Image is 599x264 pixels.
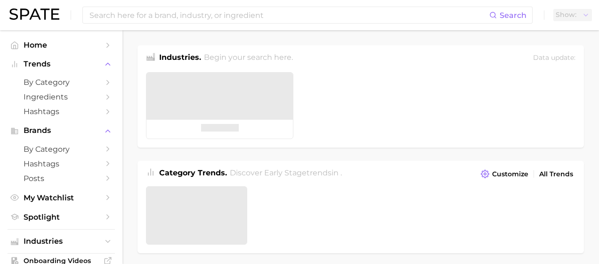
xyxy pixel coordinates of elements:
a: Spotlight [8,210,115,224]
div: Data update: [533,52,575,65]
h2: Begin your search here. [204,52,293,65]
span: Ingredients [24,92,99,101]
span: Show [556,12,576,17]
a: Home [8,38,115,52]
a: Ingredients [8,90,115,104]
span: My Watchlist [24,193,99,202]
span: Home [24,41,99,49]
button: Brands [8,124,115,138]
a: Posts [8,171,115,186]
span: Trends [24,60,99,68]
span: by Category [24,78,99,87]
span: Brands [24,126,99,135]
span: Discover Early Stage trends in . [230,168,342,177]
button: Customize [478,167,531,181]
h1: Industries. [159,52,201,65]
input: Search here for a brand, industry, or ingredient [89,7,489,23]
span: Hashtags [24,107,99,116]
a: by Category [8,75,115,90]
img: SPATE [9,8,59,20]
span: by Category [24,145,99,154]
span: Category Trends . [159,168,227,177]
a: All Trends [537,168,575,181]
span: Industries [24,237,99,246]
span: Posts [24,174,99,183]
button: Show [553,9,592,21]
button: Trends [8,57,115,71]
a: My Watchlist [8,190,115,205]
a: Hashtags [8,104,115,119]
a: by Category [8,142,115,157]
a: Hashtags [8,157,115,171]
span: Search [500,11,526,20]
span: Hashtags [24,159,99,168]
span: All Trends [539,170,573,178]
button: Industries [8,234,115,248]
span: Spotlight [24,213,99,222]
span: Customize [492,170,528,178]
